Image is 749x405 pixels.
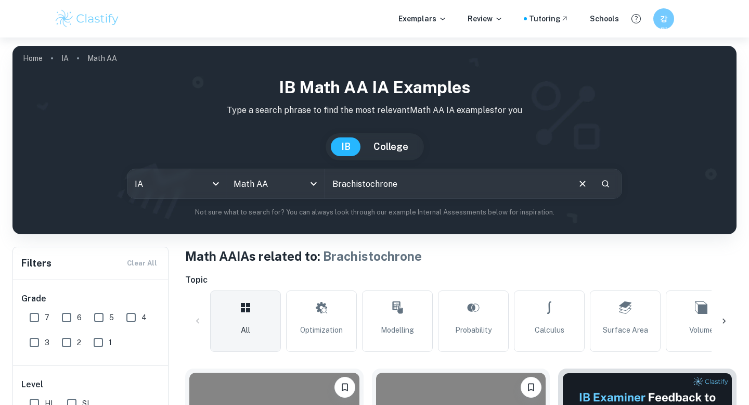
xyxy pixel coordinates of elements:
[689,324,714,336] span: Volume
[185,247,737,265] h1: Math AA IAs related to:
[306,176,321,191] button: Open
[603,324,648,336] span: Surface Area
[23,51,43,66] a: Home
[241,324,250,336] span: All
[54,8,120,29] img: Clastify logo
[363,137,419,156] button: College
[21,378,161,391] h6: Level
[573,174,592,194] button: Clear
[45,337,49,348] span: 3
[77,337,81,348] span: 2
[61,51,69,66] a: IA
[529,13,569,24] a: Tutoring
[334,377,355,398] button: Bookmark
[127,169,226,198] div: IA
[87,53,117,64] p: Math AA
[535,324,564,336] span: Calculus
[468,13,503,24] p: Review
[21,256,51,271] h6: Filters
[597,175,614,193] button: Search
[331,137,361,156] button: IB
[627,10,645,28] button: Help and Feedback
[109,337,112,348] span: 1
[325,169,569,198] input: E.g. modelling a logo, player arrangements, shape of an egg...
[455,324,492,336] span: Probability
[381,324,414,336] span: Modelling
[45,312,49,323] span: 7
[398,13,447,24] p: Exemplars
[12,46,737,234] img: profile cover
[21,104,728,117] p: Type a search phrase to find the most relevant Math AA IA examples for you
[21,293,161,305] h6: Grade
[185,274,737,286] h6: Topic
[300,324,343,336] span: Optimization
[590,13,619,24] a: Schools
[77,312,82,323] span: 6
[21,75,728,100] h1: IB Math AA IA examples
[653,8,674,29] button: 강민
[521,377,541,398] button: Bookmark
[141,312,147,323] span: 4
[323,249,422,263] span: Brachistochrone
[21,207,728,218] p: Not sure what to search for? You can always look through our example Internal Assessments below f...
[658,13,670,24] h6: 강민
[109,312,114,323] span: 5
